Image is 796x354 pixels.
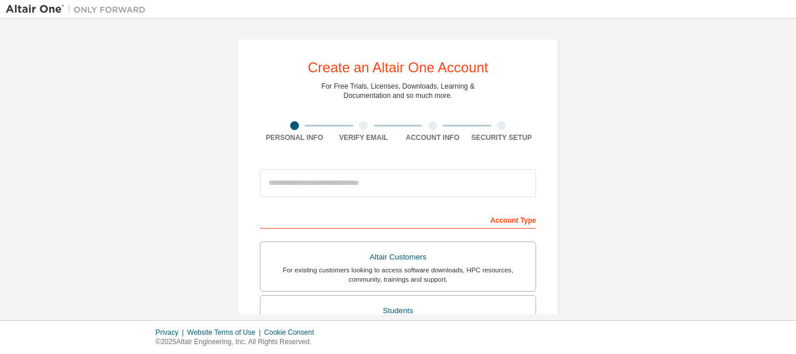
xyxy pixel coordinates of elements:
[267,249,529,265] div: Altair Customers
[467,133,537,142] div: Security Setup
[308,61,488,75] div: Create an Altair One Account
[329,133,399,142] div: Verify Email
[267,303,529,319] div: Students
[260,133,329,142] div: Personal Info
[156,337,321,347] p: © 2025 Altair Engineering, Inc. All Rights Reserved.
[187,328,264,337] div: Website Terms of Use
[264,328,320,337] div: Cookie Consent
[322,82,475,100] div: For Free Trials, Licenses, Downloads, Learning & Documentation and so much more.
[267,265,529,284] div: For existing customers looking to access software downloads, HPC resources, community, trainings ...
[6,3,152,15] img: Altair One
[260,210,536,229] div: Account Type
[398,133,467,142] div: Account Info
[156,328,187,337] div: Privacy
